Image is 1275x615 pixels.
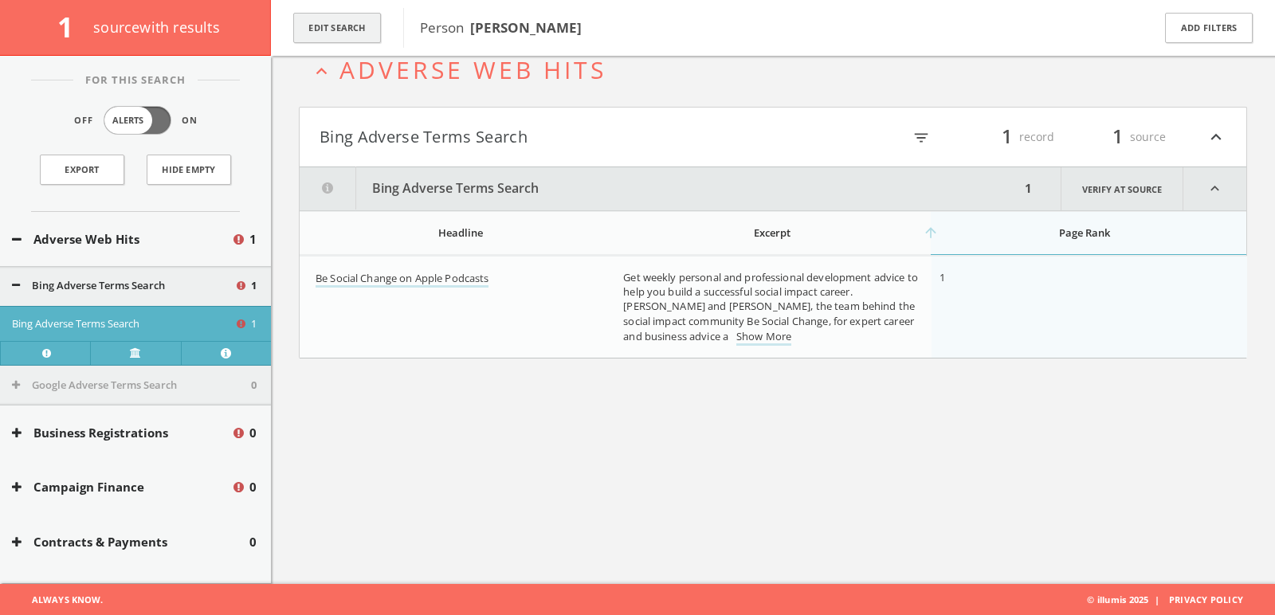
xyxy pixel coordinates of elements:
[912,129,930,147] i: filter_list
[12,533,249,551] button: Contracts & Payments
[316,271,488,288] a: ‎Be Social Change on Apple Podcasts
[470,18,582,37] b: [PERSON_NAME]
[959,123,1054,151] div: record
[57,8,87,45] span: 1
[1183,167,1246,210] i: expand_less
[1165,13,1253,44] button: Add Filters
[12,230,231,249] button: Adverse Web Hits
[1070,123,1166,151] div: source
[12,316,234,332] button: Bing Adverse Terms Search
[40,155,124,185] a: Export
[249,478,257,496] span: 0
[12,424,231,442] button: Business Registrations
[293,13,381,44] button: Edit Search
[1061,167,1183,210] a: Verify at source
[940,270,945,284] span: 1
[74,114,93,127] span: Off
[994,123,1019,151] span: 1
[12,478,231,496] button: Campaign Finance
[93,18,220,37] span: source with results
[736,329,791,346] a: Show More
[1020,167,1037,210] div: 1
[923,225,939,241] i: arrow_upward
[73,72,198,88] span: For This Search
[251,378,257,394] span: 0
[1169,593,1243,605] a: Privacy Policy
[249,230,257,249] span: 1
[147,155,231,185] button: Hide Empty
[311,57,1247,83] button: expand_lessAdverse Web Hits
[339,53,606,86] span: Adverse Web Hits
[320,123,773,151] button: Bing Adverse Terms Search
[300,256,1247,358] div: grid
[249,533,257,551] span: 0
[939,225,1230,240] div: Page Rank
[182,114,198,127] span: On
[12,278,234,294] button: Bing Adverse Terms Search
[1148,593,1166,605] span: |
[311,61,332,82] i: expand_less
[12,378,251,394] button: Google Adverse Terms Search
[251,316,257,332] span: 1
[420,18,582,37] span: Person
[90,341,180,365] a: Verify at source
[623,270,918,343] span: Get weekly personal and professional development advice to help you build a successful social imp...
[623,225,921,240] div: Excerpt
[1105,123,1130,151] span: 1
[249,424,257,442] span: 0
[1206,123,1226,151] i: expand_less
[316,225,606,240] div: Headline
[251,278,257,294] span: 1
[300,167,1020,210] button: Bing Adverse Terms Search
